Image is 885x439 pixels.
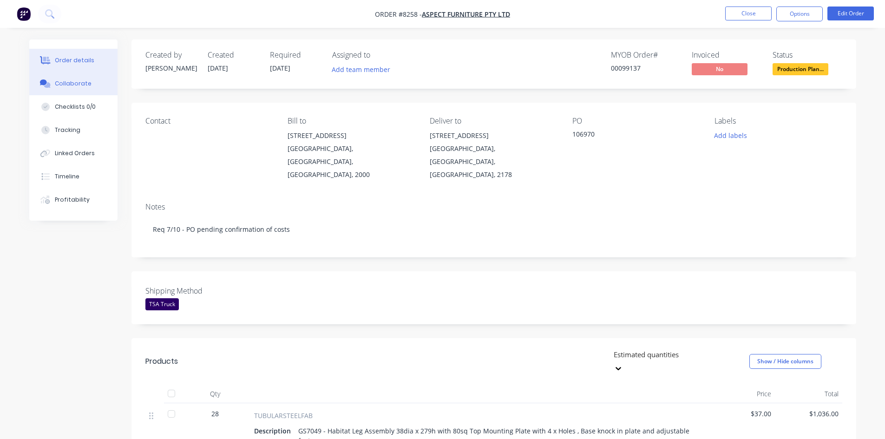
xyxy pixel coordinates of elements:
[288,129,415,142] div: [STREET_ADDRESS]
[208,51,259,59] div: Created
[827,7,874,20] button: Edit Order
[572,129,688,142] div: 106970
[332,51,425,59] div: Assigned to
[779,409,839,419] span: $1,036.00
[430,117,557,125] div: Deliver to
[270,51,321,59] div: Required
[29,142,118,165] button: Linked Orders
[430,142,557,181] div: [GEOGRAPHIC_DATA], [GEOGRAPHIC_DATA], [GEOGRAPHIC_DATA], 2178
[29,49,118,72] button: Order details
[145,63,197,73] div: [PERSON_NAME]
[55,149,95,157] div: Linked Orders
[773,51,842,59] div: Status
[708,385,775,403] div: Price
[709,129,752,142] button: Add labels
[55,56,94,65] div: Order details
[422,10,510,19] a: Aspect Furniture Pty Ltd
[29,95,118,118] button: Checklists 0/0
[55,103,96,111] div: Checklists 0/0
[145,51,197,59] div: Created by
[211,409,219,419] span: 28
[692,51,761,59] div: Invoiced
[332,63,395,76] button: Add team member
[611,63,681,73] div: 00099137
[17,7,31,21] img: Factory
[29,165,118,188] button: Timeline
[288,142,415,181] div: [GEOGRAPHIC_DATA], [GEOGRAPHIC_DATA], [GEOGRAPHIC_DATA], 2000
[208,64,228,72] span: [DATE]
[145,356,178,367] div: Products
[773,63,828,77] button: Production Plan...
[29,72,118,95] button: Collaborate
[55,196,90,204] div: Profitability
[375,10,422,19] span: Order #8258 -
[55,126,80,134] div: Tracking
[288,117,415,125] div: Bill to
[711,409,771,419] span: $37.00
[773,63,828,75] span: Production Plan...
[430,129,557,181] div: [STREET_ADDRESS][GEOGRAPHIC_DATA], [GEOGRAPHIC_DATA], [GEOGRAPHIC_DATA], 2178
[145,215,842,243] div: Req 7/10 - PO pending confirmation of costs
[270,64,290,72] span: [DATE]
[775,385,842,403] div: Total
[749,354,821,369] button: Show / Hide columns
[572,117,700,125] div: PO
[611,51,681,59] div: MYOB Order #
[327,63,395,76] button: Add team member
[145,285,262,296] label: Shipping Method
[715,117,842,125] div: Labels
[288,129,415,181] div: [STREET_ADDRESS][GEOGRAPHIC_DATA], [GEOGRAPHIC_DATA], [GEOGRAPHIC_DATA], 2000
[254,424,295,438] div: Description
[29,118,118,142] button: Tracking
[145,117,273,125] div: Contact
[430,129,557,142] div: [STREET_ADDRESS]
[145,298,179,310] div: TSA Truck
[692,63,747,75] span: No
[187,385,243,403] div: Qty
[29,188,118,211] button: Profitability
[145,203,842,211] div: Notes
[55,172,79,181] div: Timeline
[776,7,823,21] button: Options
[254,411,313,420] span: TUBULARSTEELFAB
[55,79,92,88] div: Collaborate
[725,7,772,20] button: Close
